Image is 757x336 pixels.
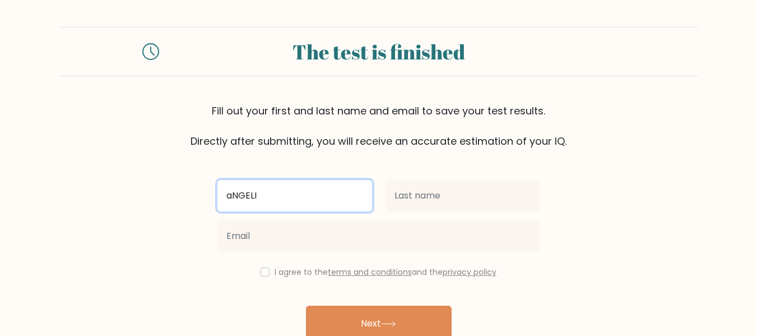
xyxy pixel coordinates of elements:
label: I agree to the and the [275,266,496,278]
input: Last name [386,180,540,211]
a: terms and conditions [328,266,412,278]
div: The test is finished [173,36,585,67]
div: Fill out your first and last name and email to save your test results. Directly after submitting,... [59,103,698,149]
input: First name [217,180,372,211]
input: Email [217,220,540,252]
a: privacy policy [443,266,496,278]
